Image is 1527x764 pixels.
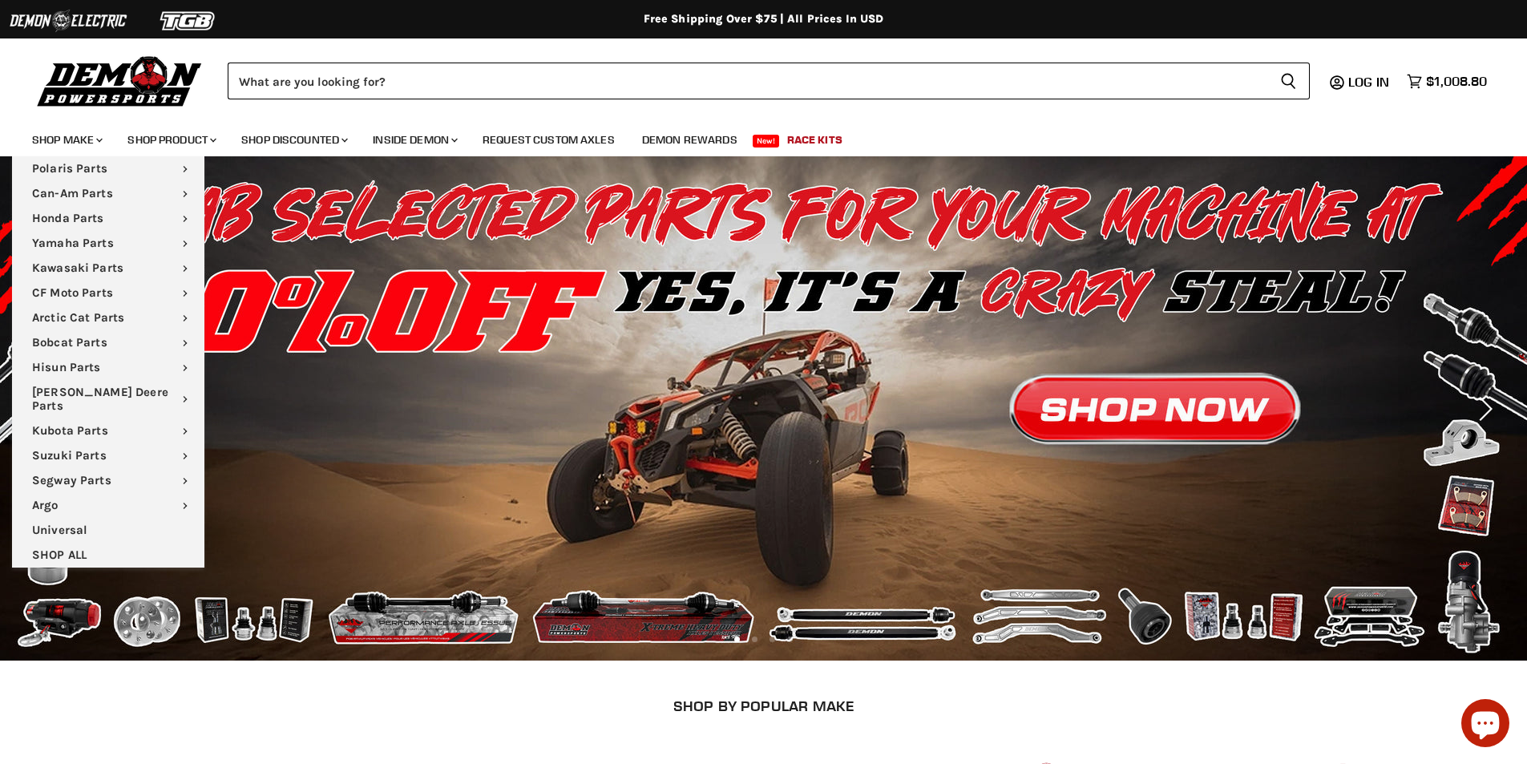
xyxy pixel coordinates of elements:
[228,63,1267,99] input: Search
[734,637,740,642] li: Page dot 1
[12,281,204,305] a: CF Moto Parts
[471,123,627,156] a: Request Custom Axles
[770,637,775,642] li: Page dot 3
[12,518,204,543] a: Universal
[20,123,112,156] a: Shop Make
[12,493,204,518] a: Argo
[752,637,757,642] li: Page dot 2
[123,12,1405,26] div: Free Shipping Over $75 | All Prices In USD
[229,123,358,156] a: Shop Discounted
[12,355,204,380] a: Hisun Parts
[1267,63,1310,99] button: Search
[228,63,1310,99] form: Product
[12,443,204,468] a: Suzuki Parts
[12,468,204,493] a: Segway Parts
[1456,699,1514,751] inbox-online-store-chat: Shopify online store chat
[12,256,204,281] a: Kawasaki Parts
[32,52,208,109] img: Demon Powersports
[12,305,204,330] a: Arctic Cat Parts
[1348,74,1389,90] span: Log in
[142,697,1385,714] h2: SHOP BY POPULAR MAKE
[775,123,854,156] a: Race Kits
[1426,74,1487,89] span: $1,008.80
[12,156,204,568] ul: Main menu
[12,181,204,206] a: Can-Am Parts
[1399,70,1495,93] a: $1,008.80
[20,117,1483,156] ul: Main menu
[12,206,204,231] a: Honda Parts
[787,637,793,642] li: Page dot 4
[12,543,204,568] a: SHOP ALL
[12,156,204,181] a: Polaris Parts
[12,231,204,256] a: Yamaha Parts
[128,6,248,36] img: TGB Logo 2
[361,123,467,156] a: Inside Demon
[630,123,749,156] a: Demon Rewards
[8,6,128,36] img: Demon Electric Logo 2
[1341,75,1399,89] a: Log in
[1467,393,1499,425] button: Next
[12,330,204,355] a: Bobcat Parts
[12,380,204,418] a: [PERSON_NAME] Deere Parts
[115,123,226,156] a: Shop Product
[12,418,204,443] a: Kubota Parts
[753,135,780,148] span: New!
